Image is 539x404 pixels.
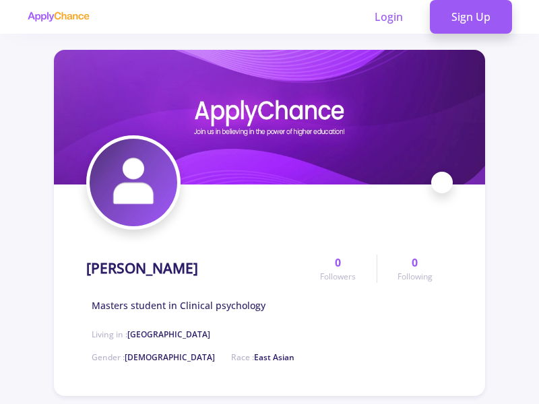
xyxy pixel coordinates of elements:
span: 0 [335,255,341,271]
img: Simin Abbaszadehcover image [54,50,485,184]
span: [DEMOGRAPHIC_DATA] [125,351,215,363]
span: Gender : [92,351,215,363]
a: 0Following [377,255,453,283]
a: 0Followers [300,255,376,283]
span: Masters student in Clinical psychology [92,298,265,312]
img: applychance logo text only [27,11,90,22]
span: Race : [231,351,294,363]
span: East Asian [254,351,294,363]
h1: [PERSON_NAME] [86,260,198,277]
span: Living in : [92,329,210,340]
span: 0 [412,255,418,271]
span: Following [398,271,433,283]
img: Simin Abbaszadehavatar [90,139,177,226]
span: Followers [320,271,356,283]
span: [GEOGRAPHIC_DATA] [127,329,210,340]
